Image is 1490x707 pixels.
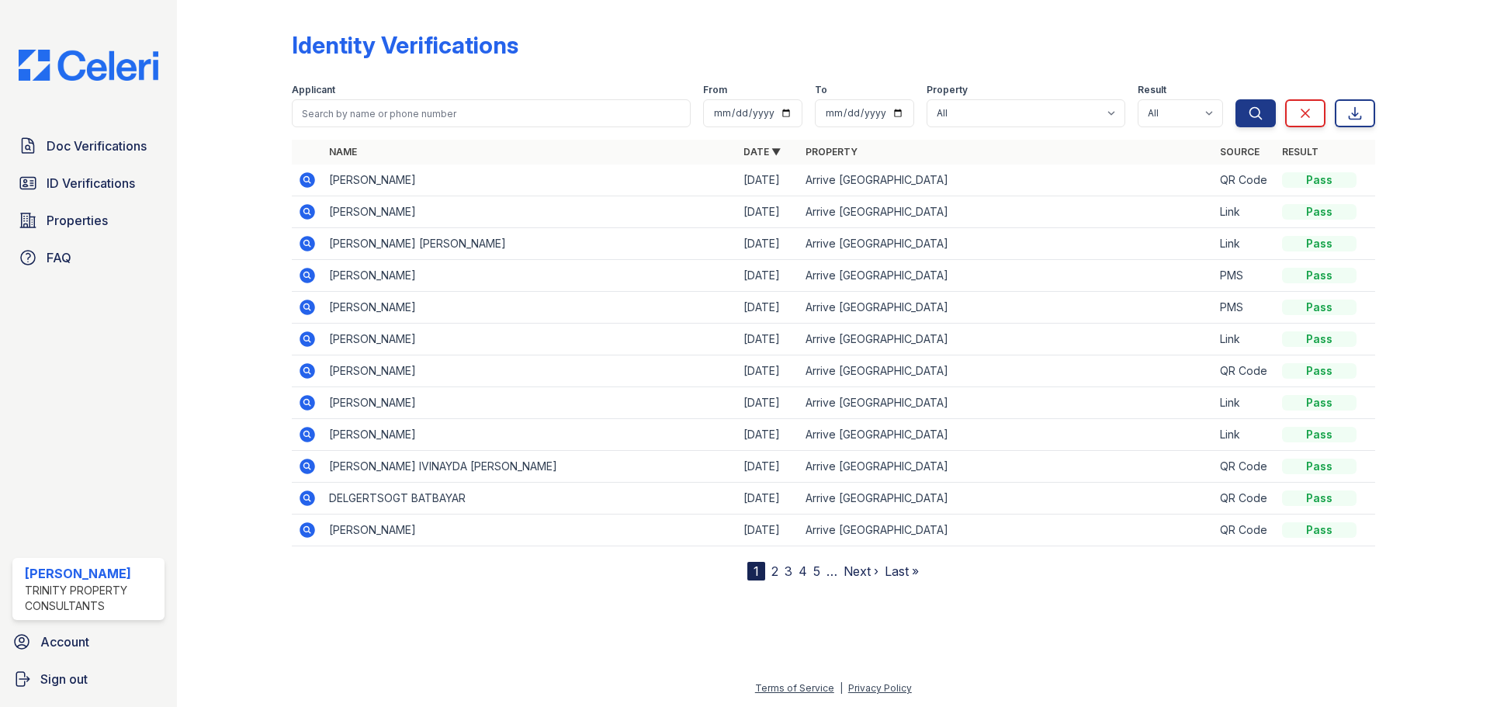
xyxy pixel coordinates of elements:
span: Sign out [40,670,88,688]
div: Pass [1282,395,1357,411]
td: [PERSON_NAME] [323,260,737,292]
a: Source [1220,146,1260,158]
label: Result [1138,84,1166,96]
div: Pass [1282,300,1357,315]
td: Arrive [GEOGRAPHIC_DATA] [799,483,1214,515]
a: 4 [799,563,807,579]
div: Pass [1282,268,1357,283]
label: Property [927,84,968,96]
td: Link [1214,228,1276,260]
div: Pass [1282,172,1357,188]
td: [PERSON_NAME] [323,165,737,196]
div: Pass [1282,331,1357,347]
td: [PERSON_NAME] [323,515,737,546]
td: [DATE] [737,165,799,196]
td: Arrive [GEOGRAPHIC_DATA] [799,324,1214,355]
span: Account [40,632,89,651]
td: Arrive [GEOGRAPHIC_DATA] [799,228,1214,260]
a: Doc Verifications [12,130,165,161]
img: CE_Logo_Blue-a8612792a0a2168367f1c8372b55b34899dd931a85d93a1a3d3e32e68fde9ad4.png [6,50,171,81]
a: Properties [12,205,165,236]
td: Arrive [GEOGRAPHIC_DATA] [799,387,1214,419]
a: Privacy Policy [848,682,912,694]
td: [DATE] [737,387,799,419]
td: [DATE] [737,419,799,451]
td: [DATE] [737,515,799,546]
td: DELGERTSOGT BATBAYAR [323,483,737,515]
input: Search by name or phone number [292,99,691,127]
td: QR Code [1214,515,1276,546]
span: … [826,562,837,581]
td: [PERSON_NAME] [323,355,737,387]
td: Link [1214,324,1276,355]
td: QR Code [1214,355,1276,387]
div: Trinity Property Consultants [25,583,158,614]
a: Sign out [6,664,171,695]
td: [DATE] [737,451,799,483]
td: [PERSON_NAME] [PERSON_NAME] [323,228,737,260]
a: ID Verifications [12,168,165,199]
a: Property [806,146,858,158]
td: Arrive [GEOGRAPHIC_DATA] [799,515,1214,546]
td: Link [1214,196,1276,228]
div: Pass [1282,459,1357,474]
span: Properties [47,211,108,230]
td: [PERSON_NAME] [323,387,737,419]
td: Link [1214,419,1276,451]
label: From [703,84,727,96]
span: Doc Verifications [47,137,147,155]
td: Link [1214,387,1276,419]
label: To [815,84,827,96]
td: QR Code [1214,165,1276,196]
td: Arrive [GEOGRAPHIC_DATA] [799,419,1214,451]
a: 2 [771,563,778,579]
a: Account [6,626,171,657]
label: Applicant [292,84,335,96]
td: [PERSON_NAME] [323,196,737,228]
div: | [840,682,843,694]
div: Pass [1282,236,1357,251]
td: Arrive [GEOGRAPHIC_DATA] [799,196,1214,228]
span: FAQ [47,248,71,267]
a: Last » [885,563,919,579]
td: [DATE] [737,260,799,292]
td: Arrive [GEOGRAPHIC_DATA] [799,260,1214,292]
td: [DATE] [737,228,799,260]
a: Name [329,146,357,158]
td: QR Code [1214,451,1276,483]
td: PMS [1214,260,1276,292]
div: Pass [1282,490,1357,506]
td: Arrive [GEOGRAPHIC_DATA] [799,355,1214,387]
a: Result [1282,146,1318,158]
td: Arrive [GEOGRAPHIC_DATA] [799,292,1214,324]
a: Next › [844,563,878,579]
a: FAQ [12,242,165,273]
a: Terms of Service [755,682,834,694]
td: Arrive [GEOGRAPHIC_DATA] [799,451,1214,483]
a: Date ▼ [743,146,781,158]
td: [PERSON_NAME] [323,419,737,451]
td: [DATE] [737,196,799,228]
td: QR Code [1214,483,1276,515]
div: Pass [1282,522,1357,538]
div: Pass [1282,204,1357,220]
div: Pass [1282,363,1357,379]
td: [DATE] [737,292,799,324]
td: [PERSON_NAME] [323,324,737,355]
td: [PERSON_NAME] IVINAYDA [PERSON_NAME] [323,451,737,483]
div: 1 [747,562,765,581]
td: [DATE] [737,324,799,355]
td: [PERSON_NAME] [323,292,737,324]
td: [DATE] [737,355,799,387]
a: 3 [785,563,792,579]
div: Identity Verifications [292,31,518,59]
div: Pass [1282,427,1357,442]
td: [DATE] [737,483,799,515]
div: [PERSON_NAME] [25,564,158,583]
span: ID Verifications [47,174,135,192]
a: 5 [813,563,820,579]
td: Arrive [GEOGRAPHIC_DATA] [799,165,1214,196]
td: PMS [1214,292,1276,324]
